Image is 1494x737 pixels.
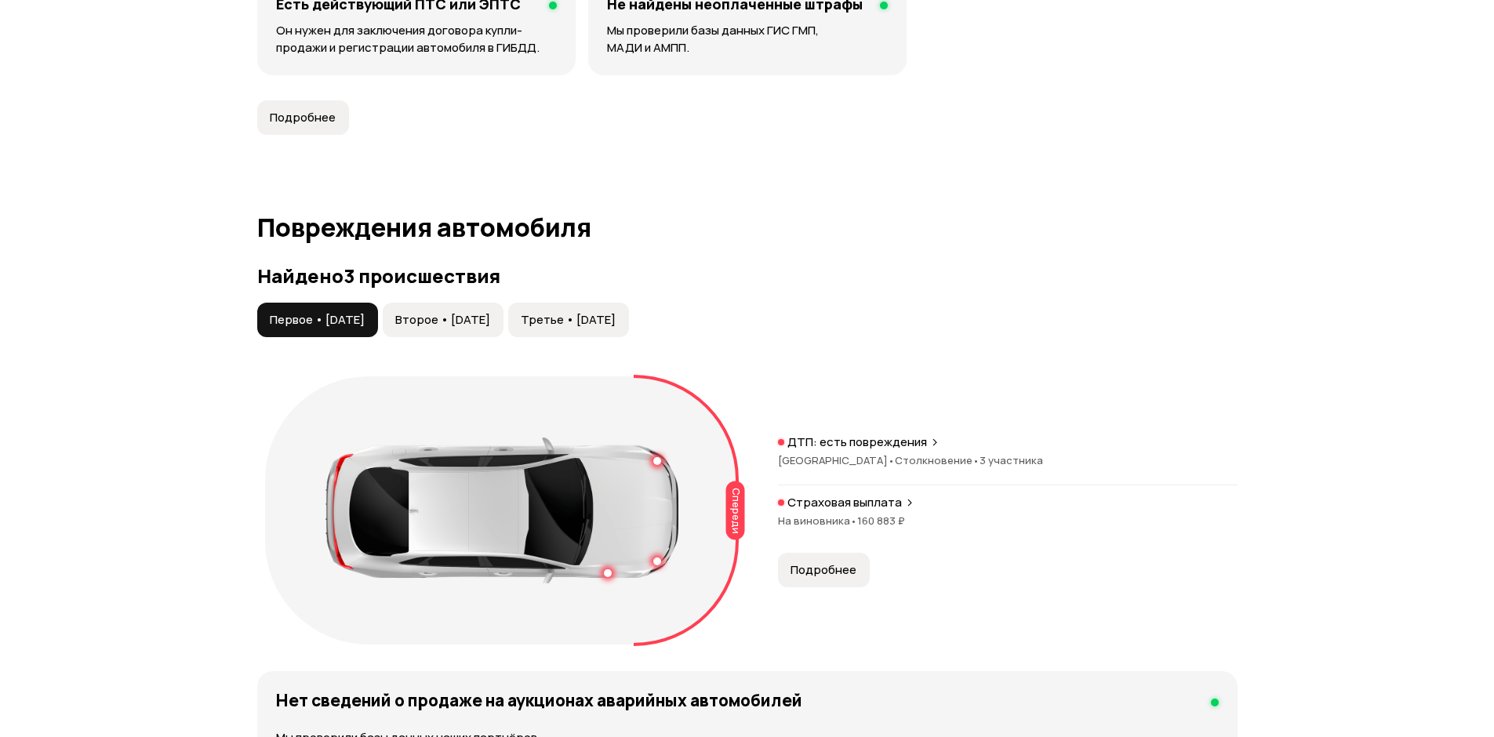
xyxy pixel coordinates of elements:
span: • [888,453,895,467]
button: Второе • [DATE] [383,303,503,337]
span: 3 участника [980,453,1043,467]
p: ДТП: есть повреждения [787,434,927,450]
h4: Нет сведений о продаже на аукционах аварийных автомобилей [276,690,802,710]
p: Мы проверили базы данных ГИС ГМП, МАДИ и АМПП. [607,22,888,56]
span: • [850,514,857,528]
div: Спереди [725,481,744,540]
span: Подробнее [270,110,336,125]
button: Третье • [DATE] [508,303,629,337]
span: Подробнее [791,562,856,578]
span: Столкновение [895,453,980,467]
button: Первое • [DATE] [257,303,378,337]
span: Третье • [DATE] [521,312,616,328]
span: Второе • [DATE] [395,312,490,328]
span: [GEOGRAPHIC_DATA] [778,453,895,467]
span: • [972,453,980,467]
span: 160 883 ₽ [857,514,905,528]
button: Подробнее [257,100,349,135]
button: Подробнее [778,553,870,587]
p: Он нужен для заключения договора купли-продажи и регистрации автомобиля в ГИБДД. [276,22,558,56]
span: На виновника [778,514,857,528]
span: Первое • [DATE] [270,312,365,328]
p: Страховая выплата [787,495,902,510]
h3: Найдено 3 происшествия [257,265,1238,287]
h1: Повреждения автомобиля [257,213,1238,241]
